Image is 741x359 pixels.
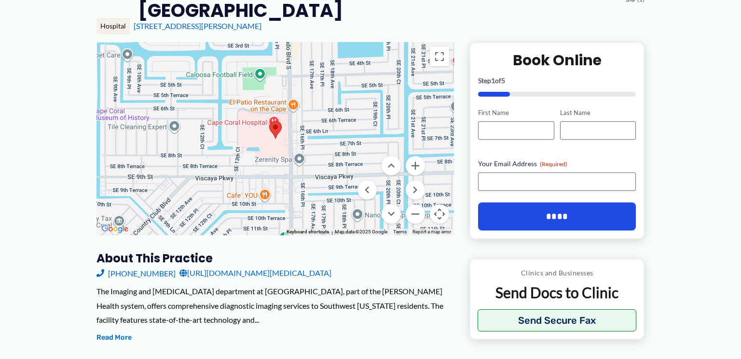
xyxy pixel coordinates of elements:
span: (Required) [540,160,567,168]
button: Toggle fullscreen view [430,47,449,66]
button: Zoom in [406,156,425,175]
p: Send Docs to Clinic [478,283,636,302]
button: Send Secure Fax [478,309,636,331]
p: Clinics and Businesses [478,267,636,279]
h3: About this practice [96,251,454,266]
a: [URL][DOMAIN_NAME][MEDICAL_DATA] [179,266,331,280]
div: Hospital [96,18,130,34]
a: Terms (opens in new tab) [393,229,407,234]
button: Map camera controls [430,204,449,224]
button: Keyboard shortcuts [287,229,329,235]
span: 1 [491,76,495,85]
a: Open this area in Google Maps (opens a new window) [99,223,131,235]
div: The Imaging and [MEDICAL_DATA] department at [GEOGRAPHIC_DATA], part of the [PERSON_NAME] Health ... [96,284,454,327]
label: First Name [478,108,554,117]
span: Map data ©2025 Google [335,229,387,234]
p: Step of [478,77,636,84]
h2: Book Online [478,51,636,70]
button: Move left [357,180,377,200]
img: Google [99,223,131,235]
a: [STREET_ADDRESS][PERSON_NAME] [134,21,261,30]
a: Report a map error [412,229,451,234]
label: Your Email Address [478,159,636,169]
button: Move down [382,204,401,224]
button: Read More [96,332,132,344]
button: Move up [382,156,401,175]
button: Zoom out [406,204,425,224]
label: Last Name [560,108,636,117]
button: Move right [406,180,425,200]
span: 5 [501,76,505,85]
a: [PHONE_NUMBER] [96,266,176,280]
